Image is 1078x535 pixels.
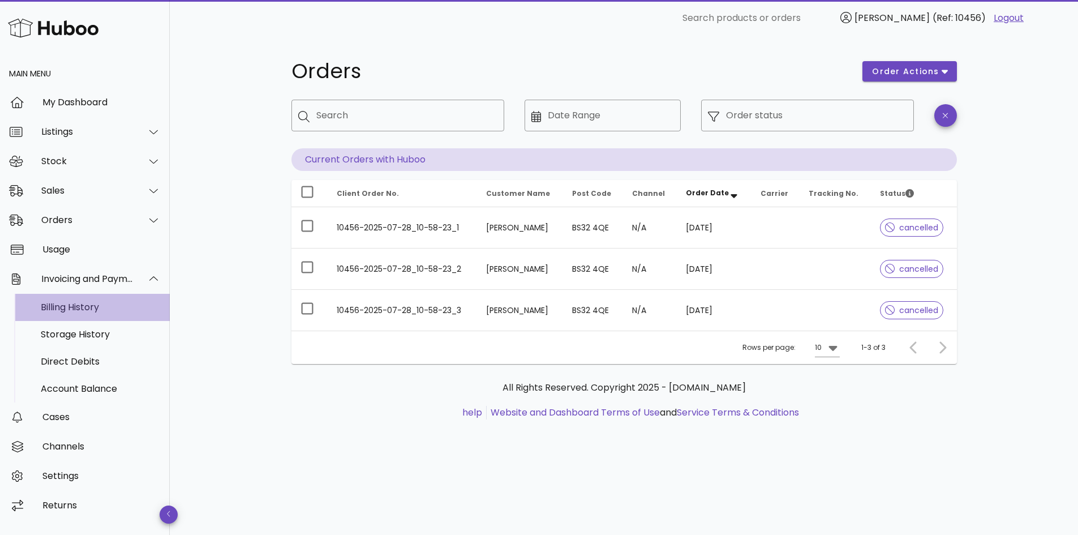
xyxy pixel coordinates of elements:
[42,441,161,452] div: Channels
[300,381,948,395] p: All Rights Reserved. Copyright 2025 - [DOMAIN_NAME]
[572,189,611,198] span: Post Code
[41,273,134,284] div: Invoicing and Payments
[42,244,161,255] div: Usage
[462,406,482,419] a: help
[8,16,98,40] img: Huboo Logo
[486,189,550,198] span: Customer Name
[477,180,563,207] th: Customer Name
[623,290,676,331] td: N/A
[632,189,665,198] span: Channel
[291,61,849,82] h1: Orders
[761,189,788,198] span: Carrier
[815,343,822,353] div: 10
[487,406,799,420] li: and
[42,412,161,422] div: Cases
[623,249,676,290] td: N/A
[328,290,477,331] td: 10456-2025-07-28_10-58-23_3
[677,207,751,249] td: [DATE]
[41,302,161,313] div: Billing History
[871,66,939,78] span: order actions
[809,189,858,198] span: Tracking No.
[677,180,751,207] th: Order Date: Sorted descending. Activate to remove sorting.
[623,180,676,207] th: Channel
[885,224,939,232] span: cancelled
[477,207,563,249] td: [PERSON_NAME]
[861,343,886,353] div: 1-3 of 3
[41,126,134,137] div: Listings
[42,97,161,108] div: My Dashboard
[41,356,161,367] div: Direct Debits
[491,406,660,419] a: Website and Dashboard Terms of Use
[871,180,957,207] th: Status
[563,249,623,290] td: BS32 4QE
[933,11,986,24] span: (Ref: 10456)
[623,207,676,249] td: N/A
[677,249,751,290] td: [DATE]
[42,470,161,481] div: Settings
[41,215,134,225] div: Orders
[42,500,161,511] div: Returns
[337,189,399,198] span: Client Order No.
[563,207,623,249] td: BS32 4QE
[854,11,930,24] span: [PERSON_NAME]
[41,185,134,196] div: Sales
[563,290,623,331] td: BS32 4QE
[994,11,1024,25] a: Logout
[563,180,623,207] th: Post Code
[41,383,161,394] div: Account Balance
[477,249,563,290] td: [PERSON_NAME]
[41,156,134,166] div: Stock
[742,331,840,364] div: Rows per page:
[677,406,799,419] a: Service Terms & Conditions
[885,306,939,314] span: cancelled
[862,61,956,82] button: order actions
[328,180,477,207] th: Client Order No.
[751,180,800,207] th: Carrier
[328,207,477,249] td: 10456-2025-07-28_10-58-23_1
[686,188,729,198] span: Order Date
[800,180,871,207] th: Tracking No.
[291,148,957,171] p: Current Orders with Huboo
[880,189,914,198] span: Status
[815,339,840,357] div: 10Rows per page:
[328,249,477,290] td: 10456-2025-07-28_10-58-23_2
[477,290,563,331] td: [PERSON_NAME]
[677,290,751,331] td: [DATE]
[41,329,161,340] div: Storage History
[885,265,939,273] span: cancelled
